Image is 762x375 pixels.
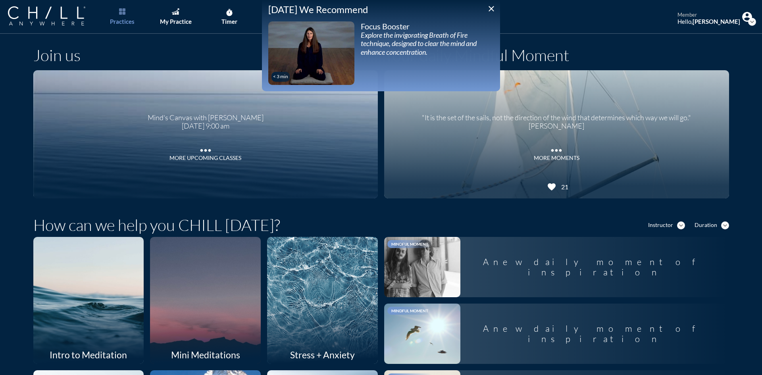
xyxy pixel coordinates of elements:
[742,12,752,22] img: Profile icon
[534,155,579,162] div: MORE MOMENTS
[172,8,179,15] img: Graph
[268,4,494,15] div: [DATE] We Recommend
[267,346,378,364] div: Stress + Anxiety
[748,18,756,26] i: expand_more
[677,221,685,229] i: expand_more
[695,222,717,229] div: Duration
[721,221,729,229] i: expand_more
[33,46,81,65] h1: Join us
[361,31,494,57] div: Explore the invigorating Breath of Fire technique, designed to clear the mind and enhance concent...
[150,346,261,364] div: Mini Meditations
[394,108,719,131] div: "It is the set of the sails, not the direction of the wind that determines which way we will go."...
[460,317,729,351] div: A new daily moment of inspiration
[225,9,233,17] i: timer
[693,18,740,25] strong: [PERSON_NAME]
[8,6,85,25] img: Company Logo
[160,18,192,25] div: My Practice
[558,183,568,190] div: 21
[273,74,288,79] div: < 3 min
[391,308,428,313] span: Mindful Moment
[361,21,494,31] div: Focus Booster
[148,108,264,122] div: Mind's Canvas with [PERSON_NAME]
[8,6,101,27] a: Company Logo
[677,12,740,18] div: member
[548,142,564,154] i: more_horiz
[110,18,135,25] div: Practices
[119,8,125,15] img: List
[198,142,214,154] i: more_horiz
[547,182,556,192] i: favorite
[487,4,496,13] i: close
[677,18,740,25] div: Hello,
[391,242,428,246] span: Mindful Moment
[221,18,237,25] div: Timer
[648,222,673,229] div: Instructor
[148,122,264,131] div: [DATE] 9:00 am
[33,346,144,364] div: Intro to Meditation
[460,250,729,284] div: A new daily moment of inspiration
[169,155,241,162] div: More Upcoming Classes
[33,215,280,235] h1: How can we help you CHILL [DATE]?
